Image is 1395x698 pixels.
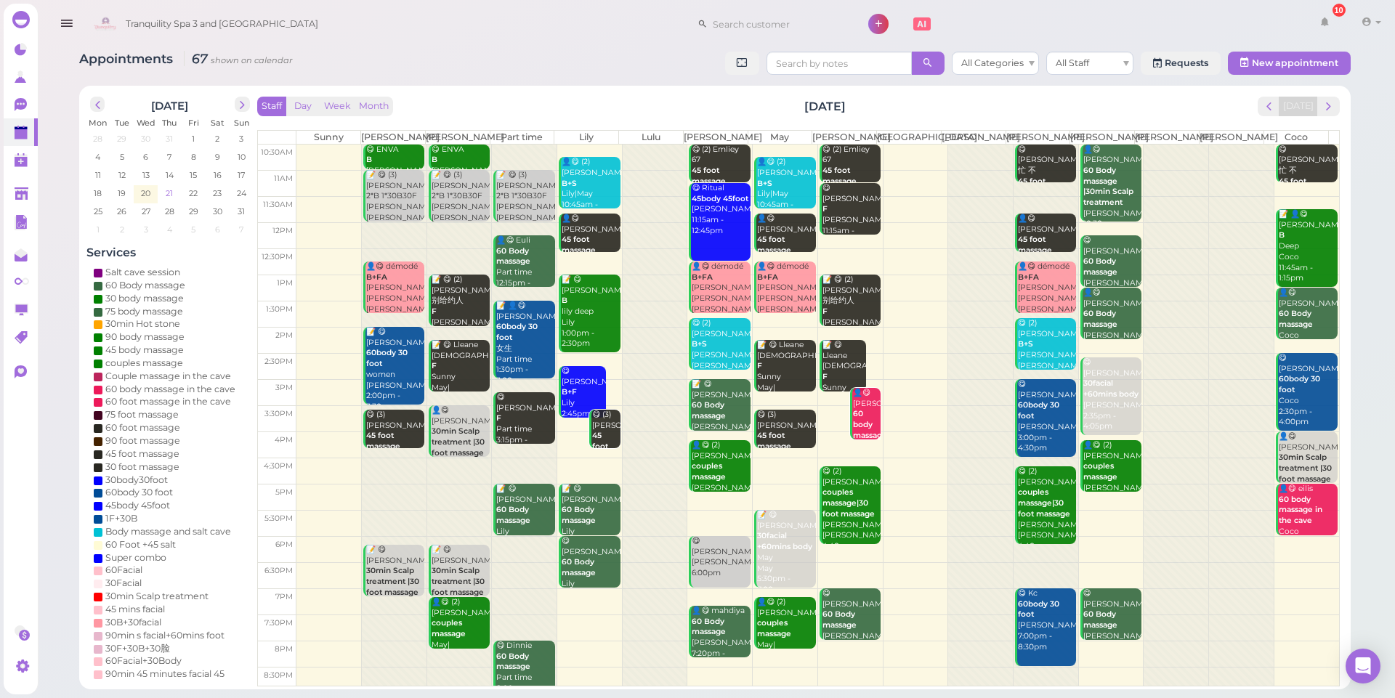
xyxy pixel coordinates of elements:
[1317,97,1340,116] button: next
[1278,209,1338,284] div: 📝 👤😋 [PERSON_NAME] Deep Coco 11:45am - 1:15pm
[1017,379,1076,454] div: 😋 [PERSON_NAME] [PERSON_NAME] 3:00pm - 4:30pm
[365,327,424,413] div: 📝 😋 [PERSON_NAME] women [PERSON_NAME] 2:00pm - 3:30pm
[432,618,466,638] b: couples massage
[234,118,249,128] span: Sun
[691,183,750,236] div: 😋 Ritual [PERSON_NAME] 11:15am - 12:45pm
[105,629,225,642] div: 90min s facial+60mins foot
[94,169,102,182] span: 11
[355,97,393,116] button: Month
[822,183,881,247] div: 😋 [PERSON_NAME] [PERSON_NAME] 11:15am - 12:15pm
[296,131,361,144] th: Sunny
[105,538,176,551] div: 60 Foot +45 salt
[187,205,200,218] span: 29
[561,484,620,569] div: 📝 😋 [PERSON_NAME] Lily Lily|Part time 5:00pm - 6:00pm
[1333,4,1346,17] div: 10
[432,426,485,457] b: 30min Scalp treatment |30 foot massage
[431,545,490,652] div: 📝 😋 [PERSON_NAME] women [PERSON_NAME]|[PERSON_NAME] 6:10pm - 7:10pm
[275,540,293,549] span: 6pm
[756,597,815,683] div: 👤😋 (2) [PERSON_NAME] May|[PERSON_NAME] 7:10pm - 8:10pm
[1279,309,1313,329] b: 60 Body massage
[562,296,567,305] b: B
[264,409,293,418] span: 3:30pm
[366,272,387,282] b: B+FA
[822,340,866,447] div: 📝 😋 Lleane [DEMOGRAPHIC_DATA] Sunny May|[PERSON_NAME]|[PERSON_NAME] 2:15pm - 3:15pm
[554,131,619,144] th: Lily
[692,617,726,637] b: 60 Body massage
[431,145,490,208] div: 😋 ENVA [PERSON_NAME]|[PERSON_NAME] 10:30am - 11:00am
[264,357,293,366] span: 2:30pm
[264,514,293,523] span: 5:30pm
[1083,309,1117,329] b: 60 Body massage
[286,97,320,116] button: Day
[92,205,104,218] span: 25
[1083,166,1133,207] b: 60 Body massage |30min Scalp treatment
[235,187,248,200] span: 24
[365,261,424,336] div: 👤😋 démodé [PERSON_NAME]|[PERSON_NAME]|[PERSON_NAME]|May 12:45pm - 1:45pm
[105,305,183,318] div: 75 body massage
[1083,609,1117,630] b: 60 Body massage
[275,383,293,392] span: 3pm
[692,461,726,482] b: couples massage
[191,132,197,145] span: 1
[561,366,605,430] div: 😋 [PERSON_NAME] Lily 2:45pm - 3:45pm
[105,486,173,499] div: 60body 30 foot
[116,205,129,218] span: 26
[757,235,791,255] b: 45 foot massage
[432,566,485,596] b: 30min Scalp treatment |30 foot massage
[105,344,184,357] div: 45 body massage
[105,395,231,408] div: 60 foot massage in the cave
[261,147,293,157] span: 10:30am
[692,194,748,203] b: 45body 45foot
[1018,235,1052,255] b: 45 foot massage
[1017,145,1076,240] div: 😋 [PERSON_NAME]忙 不 Coco|[PERSON_NAME] 10:30am - 11:15am
[496,170,554,245] div: 📝 😋 (3) [PERSON_NAME] 2*B 1*30B30F [PERSON_NAME]|[PERSON_NAME] |Part time 11:00am
[425,131,490,144] th: [PERSON_NAME]
[105,434,180,447] div: 90 foot massage
[1017,214,1076,299] div: 👤😋 [PERSON_NAME] [PERSON_NAME]|[PERSON_NAME]|May 11:50am - 12:35pm
[236,150,247,163] span: 10
[561,214,620,299] div: 👤😋 [PERSON_NAME] [PERSON_NAME]|[PERSON_NAME]|May 11:50am - 12:35pm
[92,132,105,145] span: 28
[822,204,828,214] b: F
[365,410,424,495] div: 😋 (3) [PERSON_NAME] [PERSON_NAME]|[PERSON_NAME]|May 3:35pm - 4:20pm
[165,132,175,145] span: 31
[105,512,137,525] div: 1F+30B
[822,609,857,630] b: 60 Body massage
[94,150,102,163] span: 4
[1278,484,1338,559] div: 👤😋 eilis Coco 5:00pm - 6:00pm
[105,616,161,629] div: 30B+30facial
[105,667,246,694] div: 90min 45 minutes facial 45 massage
[89,118,108,128] span: Mon
[105,370,231,383] div: Couple massage in the cave
[1056,57,1089,68] span: All Staff
[852,388,881,506] div: 👤😋 [PERSON_NAME] [PERSON_NAME] 3:10pm - 4:10pm
[366,431,400,451] b: 45 foot massage
[105,421,180,434] div: 60 foot massage
[1083,235,1141,310] div: 😋 [PERSON_NAME] [PERSON_NAME] 12:15pm - 1:15pm
[619,131,684,144] th: Lulu
[105,266,180,279] div: Salt cave session
[115,118,129,128] span: Tue
[1279,176,1313,197] b: 45 foot massage
[105,357,183,370] div: couples massage
[105,577,142,590] div: 30Facial
[1278,145,1338,240] div: 😋 [PERSON_NAME]忙 不 Coco|[PERSON_NAME] 10:30am - 11:15am
[118,150,126,163] span: 5
[266,304,293,314] span: 1:30pm
[1070,131,1135,144] th: [PERSON_NAME]
[1279,230,1285,240] b: B
[1018,487,1070,518] b: couples massage|30 foot massage
[691,261,750,336] div: 👤😋 démodé [PERSON_NAME]|[PERSON_NAME]|[PERSON_NAME]|May 12:45pm - 1:45pm
[692,400,726,421] b: 60 Body massage
[163,118,177,128] span: Thu
[275,487,293,497] span: 5pm
[274,174,293,183] span: 11am
[877,131,942,144] th: [GEOGRAPHIC_DATA]
[1263,131,1328,144] th: Coco
[822,466,881,562] div: 😋 (2) [PERSON_NAME] [PERSON_NAME]|[PERSON_NAME] 4:40pm - 6:10pm
[1018,400,1059,421] b: 60body 30 foot
[490,131,554,144] th: Part time
[365,170,424,245] div: 📝 😋 (3) [PERSON_NAME] 2*B 1*30B30F [PERSON_NAME]|[PERSON_NAME] |Part time 11:00am
[591,410,620,516] div: 😋 (3) [PERSON_NAME] [PERSON_NAME]|[PERSON_NAME]|May 3:35pm - 4:20pm
[140,187,153,200] span: 20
